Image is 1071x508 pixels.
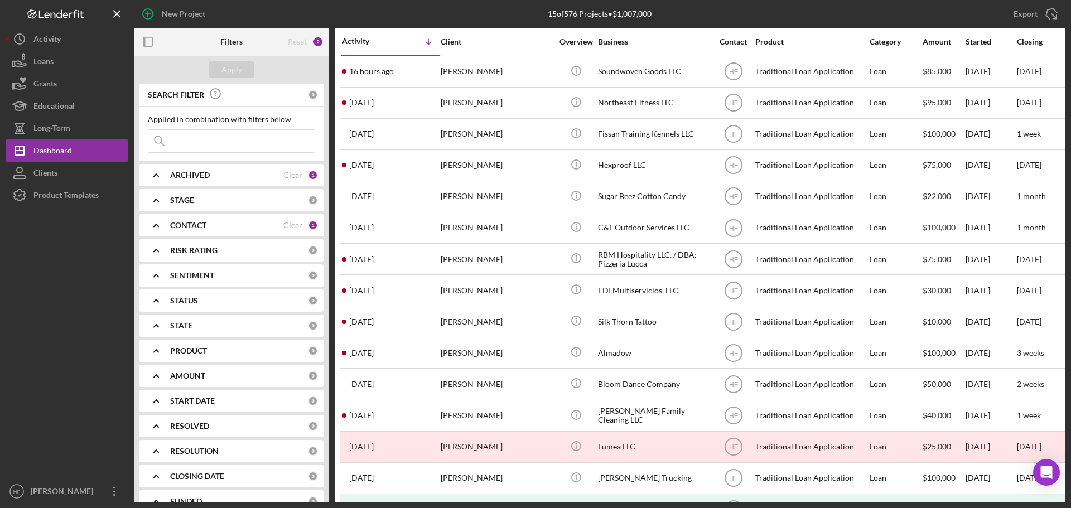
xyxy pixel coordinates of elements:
[870,119,922,149] div: Loan
[1017,98,1041,107] time: [DATE]
[966,463,1016,493] div: [DATE]
[870,463,922,493] div: Loan
[1017,191,1046,201] time: 1 month
[923,338,964,367] div: $100,000
[755,37,867,46] div: Product
[712,37,754,46] div: Contact
[755,338,867,367] div: Traditional Loan Application
[1017,410,1041,420] time: 1 week
[555,37,597,46] div: Overview
[33,139,72,165] div: Dashboard
[441,338,552,367] div: [PERSON_NAME]
[870,182,922,211] div: Loan
[308,220,318,230] div: 1
[441,213,552,243] div: [PERSON_NAME]
[349,442,374,451] time: 2025-07-17 20:27
[1017,286,1041,295] time: [DATE]
[598,119,710,149] div: Fissan Training Kennels LLC
[6,139,128,162] a: Dashboard
[598,244,710,274] div: RBM Hospitality LLC. / DBA: Pizzeria Lucca
[349,317,374,326] time: 2025-08-07 05:22
[870,151,922,180] div: Loan
[870,307,922,336] div: Loan
[6,117,128,139] button: Long-Term
[966,37,1016,46] div: Started
[598,338,710,367] div: Almadow
[870,213,922,243] div: Loan
[729,255,738,263] text: HF
[349,129,374,138] time: 2025-08-26 21:39
[6,50,128,72] a: Loans
[966,369,1016,399] div: [DATE]
[349,411,374,420] time: 2025-07-24 04:25
[729,287,738,294] text: HF
[33,28,61,53] div: Activity
[923,369,964,399] div: $50,000
[6,162,128,184] button: Clients
[33,117,70,142] div: Long-Term
[1017,129,1041,138] time: 1 week
[598,275,710,305] div: EDI Multiservicios, LLC
[349,223,374,232] time: 2025-08-18 15:33
[308,421,318,431] div: 0
[966,119,1016,149] div: [DATE]
[755,88,867,118] div: Traditional Loan Application
[1033,459,1060,486] div: Open Intercom Messenger
[349,67,394,76] time: 2025-08-28 03:14
[755,307,867,336] div: Traditional Loan Application
[598,307,710,336] div: Silk Thorn Tattoo
[308,245,318,255] div: 0
[729,381,738,389] text: HF
[870,57,922,86] div: Loan
[598,88,710,118] div: Northeast Fitness LLC
[729,68,738,76] text: HF
[870,88,922,118] div: Loan
[729,475,738,482] text: HF
[966,151,1016,180] div: [DATE]
[598,57,710,86] div: Soundwoven Goods LLC
[33,184,99,209] div: Product Templates
[6,480,128,502] button: HF[PERSON_NAME]
[170,196,194,205] b: STAGE
[148,115,315,124] div: Applied in combination with filters below
[755,182,867,211] div: Traditional Loan Application
[33,162,57,187] div: Clients
[283,221,302,230] div: Clear
[308,270,318,280] div: 0
[170,321,192,330] b: STATE
[1017,222,1046,232] time: 1 month
[349,192,374,201] time: 2025-08-22 13:23
[308,471,318,481] div: 0
[441,37,552,46] div: Client
[1014,3,1038,25] div: Export
[870,338,922,367] div: Loan
[966,244,1016,274] div: [DATE]
[870,37,922,46] div: Category
[441,119,552,149] div: [PERSON_NAME]
[870,401,922,430] div: Loan
[966,401,1016,430] div: [DATE]
[729,193,738,201] text: HF
[441,307,552,336] div: [PERSON_NAME]
[6,72,128,95] a: Grants
[923,275,964,305] div: $30,000
[349,286,374,295] time: 2025-08-14 03:17
[288,37,307,46] div: Reset
[170,346,207,355] b: PRODUCT
[349,98,374,107] time: 2025-08-26 21:58
[441,151,552,180] div: [PERSON_NAME]
[6,184,128,206] a: Product Templates
[441,401,552,430] div: [PERSON_NAME]
[28,480,100,505] div: [PERSON_NAME]
[308,296,318,306] div: 0
[170,472,224,481] b: CLOSING DATE
[441,369,552,399] div: [PERSON_NAME]
[923,307,964,336] div: $10,000
[170,271,214,280] b: SENTIMENT
[33,50,54,75] div: Loans
[308,90,318,100] div: 0
[755,463,867,493] div: Traditional Loan Application
[1017,442,1041,451] time: [DATE]
[33,72,57,98] div: Grants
